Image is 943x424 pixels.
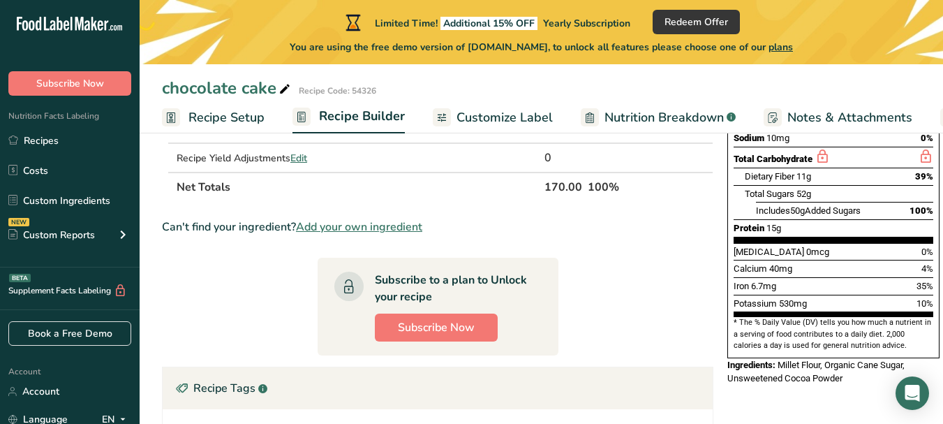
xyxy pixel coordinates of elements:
[764,102,912,133] a: Notes & Attachments
[734,223,764,233] span: Protein
[756,205,861,216] span: Includes Added Sugars
[174,172,542,201] th: Net Totals
[751,281,776,291] span: 6.7mg
[734,247,804,257] span: [MEDICAL_DATA]
[916,281,933,291] span: 35%
[766,133,789,143] span: 10mg
[8,71,131,96] button: Subscribe Now
[292,101,405,134] a: Recipe Builder
[543,17,630,30] span: Yearly Subscription
[9,274,31,282] div: BETA
[745,189,794,199] span: Total Sugars
[290,40,793,54] span: You are using the free demo version of [DOMAIN_NAME], to unlock all features please choose one of...
[162,102,265,133] a: Recipe Setup
[921,263,933,274] span: 4%
[734,133,764,143] span: Sodium
[787,108,912,127] span: Notes & Attachments
[734,298,777,309] span: Potassium
[162,75,293,101] div: chocolate cake
[727,360,775,370] span: Ingredients:
[769,263,792,274] span: 40mg
[398,319,475,336] span: Subscribe Now
[162,219,713,235] div: Can't find your ingredient?
[796,189,811,199] span: 52g
[664,15,728,29] span: Redeem Offer
[299,85,376,97] div: Recipe Code: 54326
[290,152,307,165] span: Edit
[915,171,933,182] span: 39%
[727,360,905,384] span: Millet Flour, Organic Cane Sugar, Unsweetened Cocoa Powder
[544,149,582,166] div: 0
[779,298,807,309] span: 530mg
[433,102,553,133] a: Customize Label
[188,108,265,127] span: Recipe Setup
[8,228,95,242] div: Custom Reports
[8,321,131,346] a: Book a Free Demo
[745,171,794,182] span: Dietary Fiber
[734,317,933,351] section: * The % Daily Value (DV) tells you how much a nutrient in a serving of food contributes to a dail...
[766,223,781,233] span: 15g
[790,205,805,216] span: 50g
[734,281,749,291] span: Iron
[734,154,812,164] span: Total Carbohydrate
[916,298,933,309] span: 10%
[921,133,933,143] span: 0%
[177,151,394,166] div: Recipe Yield Adjustments
[343,14,630,31] div: Limited Time!
[653,10,740,34] button: Redeem Offer
[8,218,29,226] div: NEW
[456,108,553,127] span: Customize Label
[581,102,736,133] a: Nutrition Breakdown
[909,205,933,216] span: 100%
[375,272,530,305] div: Subscribe to a plan to Unlock your recipe
[604,108,724,127] span: Nutrition Breakdown
[296,219,422,235] span: Add your own ingredient
[319,107,405,126] span: Recipe Builder
[163,367,713,409] div: Recipe Tags
[440,17,537,30] span: Additional 15% OFF
[36,76,104,91] span: Subscribe Now
[796,171,811,182] span: 11g
[375,314,498,342] button: Subscribe Now
[896,377,929,410] div: Open Intercom Messenger
[768,41,793,54] span: plans
[585,172,650,201] th: 100%
[806,247,829,257] span: 0mcg
[542,172,585,201] th: 170.00
[921,247,933,257] span: 0%
[734,263,767,274] span: Calcium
